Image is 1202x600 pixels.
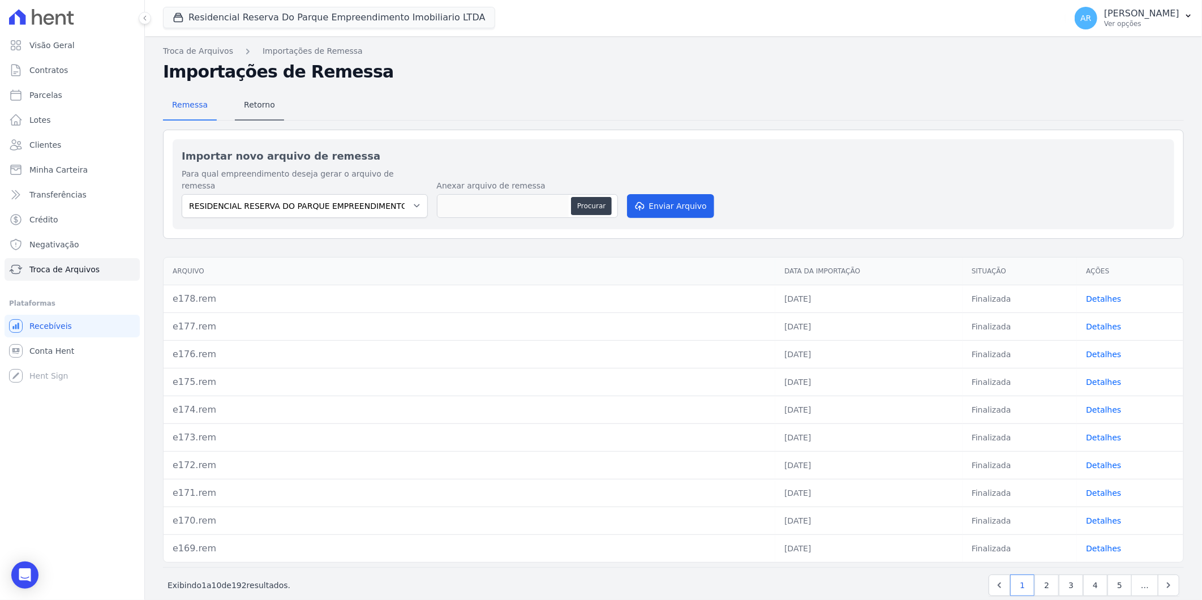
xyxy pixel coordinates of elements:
label: Para qual empreendimento deseja gerar o arquivo de remessa [182,168,428,192]
div: e176.rem [173,348,766,361]
label: Anexar arquivo de remessa [437,180,618,192]
td: Finalizada [963,368,1077,396]
th: Data da Importação [775,258,963,285]
a: Negativação [5,233,140,256]
a: Troca de Arquivos [5,258,140,281]
button: Residencial Reserva Do Parque Empreendimento Imobiliario LTDA [163,7,495,28]
p: Ver opções [1104,19,1179,28]
a: Transferências [5,183,140,206]
td: Finalizada [963,340,1077,368]
a: Crédito [5,208,140,231]
a: Recebíveis [5,315,140,337]
td: [DATE] [775,312,963,340]
td: [DATE] [775,479,963,507]
a: Detalhes [1086,516,1121,525]
div: e175.rem [173,375,766,389]
h2: Importar novo arquivo de remessa [182,148,1165,164]
span: AR [1080,14,1091,22]
td: [DATE] [775,340,963,368]
span: Troca de Arquivos [29,264,100,275]
a: Detalhes [1086,350,1121,359]
span: Parcelas [29,89,62,101]
a: Detalhes [1086,433,1121,442]
button: Procurar [571,197,612,215]
td: Finalizada [963,312,1077,340]
span: … [1131,575,1158,596]
a: Lotes [5,109,140,131]
span: Lotes [29,114,51,126]
button: AR [PERSON_NAME] Ver opções [1066,2,1202,34]
a: Remessa [163,91,217,121]
td: [DATE] [775,534,963,562]
h2: Importações de Remessa [163,62,1184,82]
a: Detalhes [1086,488,1121,498]
td: [DATE] [775,451,963,479]
nav: Tab selector [163,91,284,121]
td: Finalizada [963,534,1077,562]
div: e170.rem [173,514,766,528]
a: Next [1158,575,1179,596]
a: 1 [1010,575,1034,596]
td: [DATE] [775,396,963,423]
span: Conta Hent [29,345,74,357]
td: Finalizada [963,423,1077,451]
p: Exibindo a de resultados. [168,580,290,591]
nav: Breadcrumb [163,45,1184,57]
a: 3 [1059,575,1083,596]
span: Negativação [29,239,79,250]
span: Recebíveis [29,320,72,332]
a: 2 [1034,575,1059,596]
div: e173.rem [173,431,766,444]
td: [DATE] [775,423,963,451]
td: Finalizada [963,451,1077,479]
td: Finalizada [963,479,1077,507]
a: 4 [1083,575,1107,596]
a: Detalhes [1086,294,1121,303]
td: [DATE] [775,285,963,312]
a: Parcelas [5,84,140,106]
td: Finalizada [963,285,1077,312]
a: Detalhes [1086,544,1121,553]
span: 1 [201,581,207,590]
a: Detalhes [1086,461,1121,470]
td: [DATE] [775,368,963,396]
span: Remessa [165,93,214,116]
a: Importações de Remessa [263,45,363,57]
span: Clientes [29,139,61,151]
a: Previous [989,575,1010,596]
div: Open Intercom Messenger [11,562,38,589]
a: Detalhes [1086,405,1121,414]
th: Arquivo [164,258,775,285]
span: Crédito [29,214,58,225]
span: Minha Carteira [29,164,88,175]
button: Enviar Arquivo [627,194,714,218]
span: 192 [231,581,247,590]
p: [PERSON_NAME] [1104,8,1179,19]
div: e172.rem [173,458,766,472]
span: Retorno [237,93,282,116]
td: [DATE] [775,507,963,534]
span: 10 [212,581,222,590]
a: Detalhes [1086,322,1121,331]
a: Clientes [5,134,140,156]
span: Visão Geral [29,40,75,51]
a: 5 [1107,575,1132,596]
span: Transferências [29,189,87,200]
th: Situação [963,258,1077,285]
a: Minha Carteira [5,158,140,181]
a: Contratos [5,59,140,82]
div: e177.rem [173,320,766,333]
a: Retorno [235,91,284,121]
td: Finalizada [963,507,1077,534]
a: Conta Hent [5,340,140,362]
a: Visão Geral [5,34,140,57]
div: Plataformas [9,297,135,310]
th: Ações [1077,258,1183,285]
td: Finalizada [963,396,1077,423]
div: e174.rem [173,403,766,417]
div: e169.rem [173,542,766,555]
a: Troca de Arquivos [163,45,233,57]
span: Contratos [29,65,68,76]
div: e171.rem [173,486,766,500]
a: Detalhes [1086,378,1121,387]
